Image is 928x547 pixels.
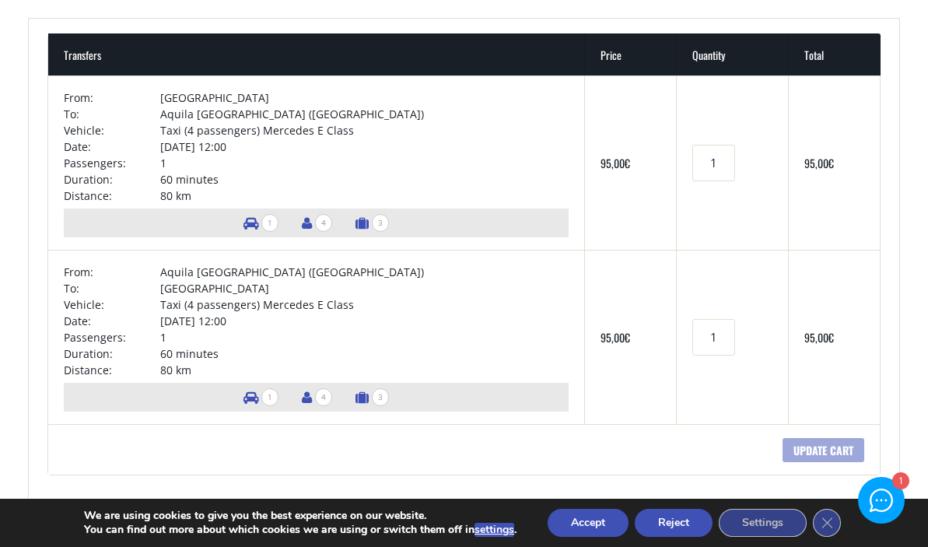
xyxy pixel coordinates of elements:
[160,122,569,139] td: Taxi (4 passengers) Mercedes E Class
[601,155,630,171] bdi: 95,00
[828,329,834,345] span: €
[64,329,160,345] td: Passengers:
[348,383,397,412] li: Number of luggage items
[160,139,569,155] td: [DATE] 12:00
[64,155,160,171] td: Passengers:
[625,329,630,345] span: €
[160,329,569,345] td: 1
[160,280,569,296] td: [GEOGRAPHIC_DATA]
[719,509,807,537] button: Settings
[160,264,569,280] td: Aquila [GEOGRAPHIC_DATA] ([GEOGRAPHIC_DATA])
[64,296,160,313] td: Vehicle:
[789,33,881,75] th: Total
[585,33,678,75] th: Price
[601,329,630,345] bdi: 95,00
[160,155,569,171] td: 1
[64,313,160,329] td: Date:
[422,494,881,531] h2: Booking Total
[236,209,286,237] li: Number of vehicles
[160,106,569,122] td: Aquila [GEOGRAPHIC_DATA] ([GEOGRAPHIC_DATA])
[372,388,389,406] span: 3
[64,264,160,280] td: From:
[783,438,864,462] input: Update cart
[48,33,585,75] th: Transfers
[160,171,569,188] td: 60 minutes
[64,106,160,122] td: To:
[236,383,286,412] li: Number of vehicles
[548,509,629,537] button: Accept
[64,280,160,296] td: To:
[160,188,569,204] td: 80 km
[160,89,569,106] td: [GEOGRAPHIC_DATA]
[315,214,332,232] span: 4
[84,509,517,523] p: We are using cookies to give you the best experience on our website.
[64,188,160,204] td: Distance:
[64,89,160,106] td: From:
[160,345,569,362] td: 60 minutes
[261,388,278,406] span: 1
[692,319,734,356] input: Transfers quantity
[828,155,834,171] span: €
[891,474,908,490] div: 1
[64,171,160,188] td: Duration:
[348,209,397,237] li: Number of luggage items
[160,296,569,313] td: Taxi (4 passengers) Mercedes E Class
[160,362,569,378] td: 80 km
[804,155,834,171] bdi: 95,00
[294,383,340,412] li: Number of passengers
[64,345,160,362] td: Duration:
[64,362,160,378] td: Distance:
[64,122,160,139] td: Vehicle:
[261,214,278,232] span: 1
[84,523,517,537] p: You can find out more about which cookies we are using or switch them off in .
[294,209,340,237] li: Number of passengers
[677,33,788,75] th: Quantity
[372,214,389,232] span: 3
[692,145,734,181] input: Transfers quantity
[315,388,332,406] span: 4
[625,155,630,171] span: €
[475,523,514,537] button: settings
[635,509,713,537] button: Reject
[64,139,160,155] td: Date:
[813,509,841,537] button: Close GDPR Cookie Banner
[160,313,569,329] td: [DATE] 12:00
[804,329,834,345] bdi: 95,00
